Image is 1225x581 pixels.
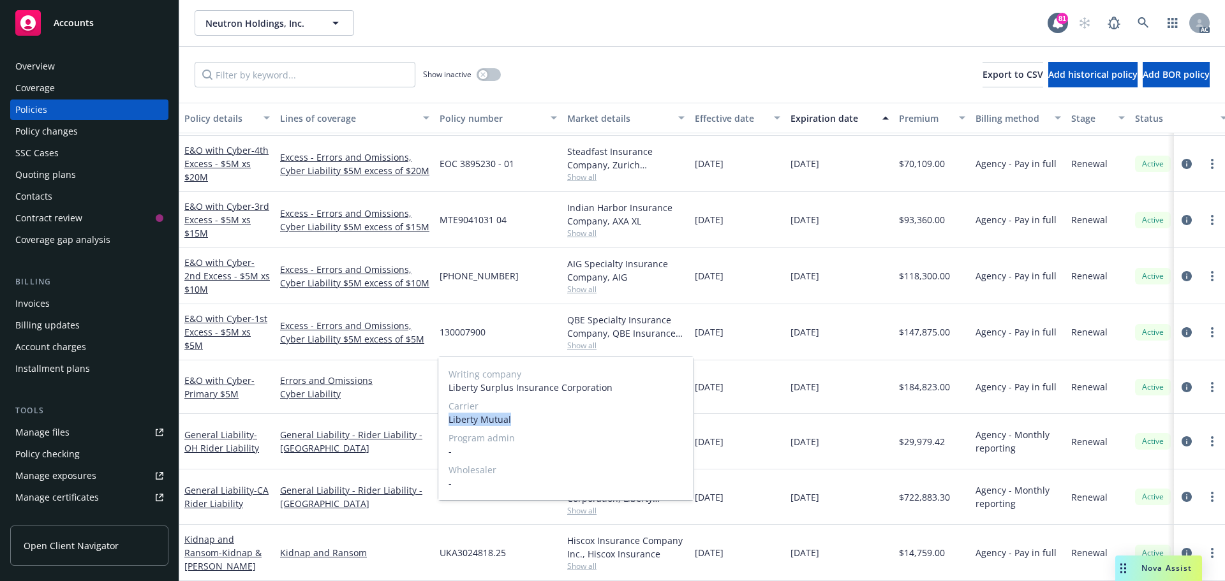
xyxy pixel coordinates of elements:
[567,313,685,340] div: QBE Specialty Insurance Company, QBE Insurance Group
[15,208,82,228] div: Contract review
[1179,212,1194,228] a: circleInformation
[1141,563,1192,573] span: Nova Assist
[567,201,685,228] div: Indian Harbor Insurance Company, AXA XL
[567,505,685,516] span: Show all
[976,380,1057,393] span: Agency - Pay in full
[1140,270,1166,282] span: Active
[567,284,685,295] span: Show all
[10,230,168,250] a: Coverage gap analysis
[449,476,683,490] span: -
[983,62,1043,87] button: Export to CSV
[10,186,168,207] a: Contacts
[695,546,724,559] span: [DATE]
[899,213,945,226] span: $93,360.00
[10,315,168,335] a: Billing updates
[1140,436,1166,447] span: Active
[983,68,1043,80] span: Export to CSV
[567,228,685,239] span: Show all
[15,56,55,77] div: Overview
[1179,325,1194,340] a: circleInformation
[976,428,1061,455] span: Agency - Monthly reporting
[10,208,168,228] a: Contract review
[690,103,785,133] button: Effective date
[10,466,168,486] span: Manage exposures
[10,99,168,120] a: Policies
[195,62,415,87] input: Filter by keyword...
[440,546,506,559] span: UKA3024818.25
[567,172,685,182] span: Show all
[440,269,519,283] span: [PHONE_NUMBER]
[1135,112,1213,125] div: Status
[184,256,270,295] span: - 2nd Excess - $5M xs $10M
[1057,13,1068,24] div: 81
[1131,10,1156,36] a: Search
[1140,547,1166,559] span: Active
[184,256,270,295] a: E&O with Cyber
[899,269,950,283] span: $118,300.00
[1072,10,1097,36] a: Start snowing
[184,313,267,351] a: E&O with Cyber
[1071,380,1108,393] span: Renewal
[1143,62,1210,87] button: Add BOR policy
[1048,68,1138,80] span: Add historical policy
[976,483,1061,510] span: Agency - Monthly reporting
[791,157,819,170] span: [DATE]
[791,546,819,559] span: [DATE]
[1205,434,1220,449] a: more
[10,422,168,443] a: Manage files
[1071,157,1108,170] span: Renewal
[899,157,945,170] span: $70,109.00
[791,213,819,226] span: [DATE]
[449,399,683,413] span: Carrier
[899,490,950,504] span: $722,883.30
[15,509,80,529] div: Manage claims
[1115,555,1202,581] button: Nova Assist
[423,69,471,80] span: Show inactive
[280,112,415,125] div: Lines of coverage
[449,381,683,394] span: Liberty Surplus Insurance Corporation
[1179,545,1194,561] a: circleInformation
[184,200,269,239] a: E&O with Cyber
[449,367,683,381] span: Writing company
[1071,213,1108,226] span: Renewal
[184,429,259,454] span: - OH Rider Liability
[280,319,429,346] a: Excess - Errors and Omissions, Cyber Liability $5M excess of $5M
[10,337,168,357] a: Account charges
[15,143,59,163] div: SSC Cases
[976,325,1057,339] span: Agency - Pay in full
[15,358,90,379] div: Installment plans
[15,337,86,357] div: Account charges
[567,534,685,561] div: Hiscox Insurance Company Inc., Hiscox Insurance
[1071,546,1108,559] span: Renewal
[567,112,671,125] div: Market details
[562,103,690,133] button: Market details
[1066,103,1130,133] button: Stage
[184,533,262,572] a: Kidnap and Ransom
[1101,10,1127,36] a: Report a Bug
[184,144,269,183] a: E&O with Cyber
[15,165,76,185] div: Quoting plans
[695,380,724,393] span: [DATE]
[15,293,50,314] div: Invoices
[275,103,434,133] button: Lines of coverage
[1071,435,1108,448] span: Renewal
[184,484,269,510] span: - CA Rider Liability
[1205,156,1220,172] a: more
[15,99,47,120] div: Policies
[434,103,562,133] button: Policy number
[1205,325,1220,340] a: more
[695,112,766,125] div: Effective date
[976,546,1057,559] span: Agency - Pay in full
[280,483,429,510] a: General Liability - Rider Liability - [GEOGRAPHIC_DATA]
[785,103,894,133] button: Expiration date
[695,325,724,339] span: [DATE]
[449,413,683,426] span: Liberty Mutual
[1071,490,1108,504] span: Renewal
[791,269,819,283] span: [DATE]
[791,490,819,504] span: [DATE]
[1205,268,1220,284] a: more
[695,490,724,504] span: [DATE]
[1205,545,1220,561] a: more
[280,428,429,455] a: General Liability - Rider Liability - [GEOGRAPHIC_DATA]
[280,387,429,401] a: Cyber Liability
